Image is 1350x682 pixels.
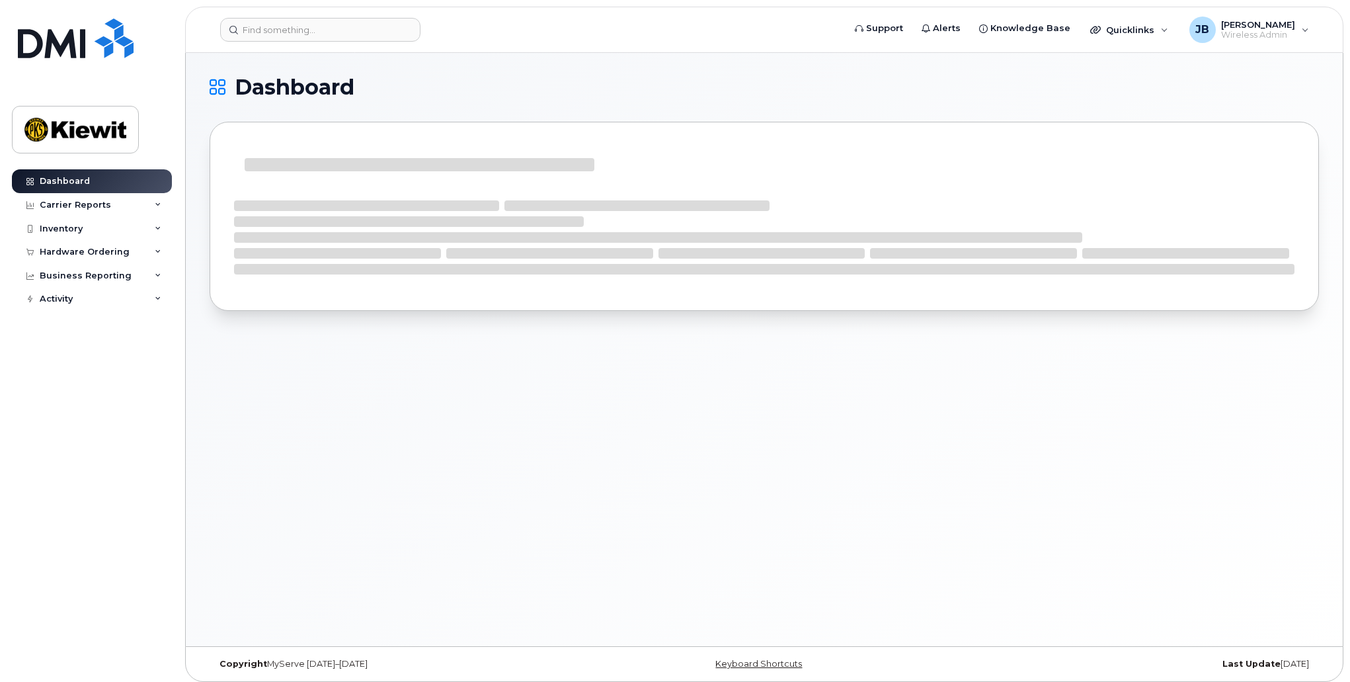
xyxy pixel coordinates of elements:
div: MyServe [DATE]–[DATE] [210,659,579,669]
div: [DATE] [949,659,1319,669]
strong: Copyright [219,659,267,669]
span: Dashboard [235,77,354,97]
strong: Last Update [1222,659,1281,669]
a: Keyboard Shortcuts [715,659,802,669]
